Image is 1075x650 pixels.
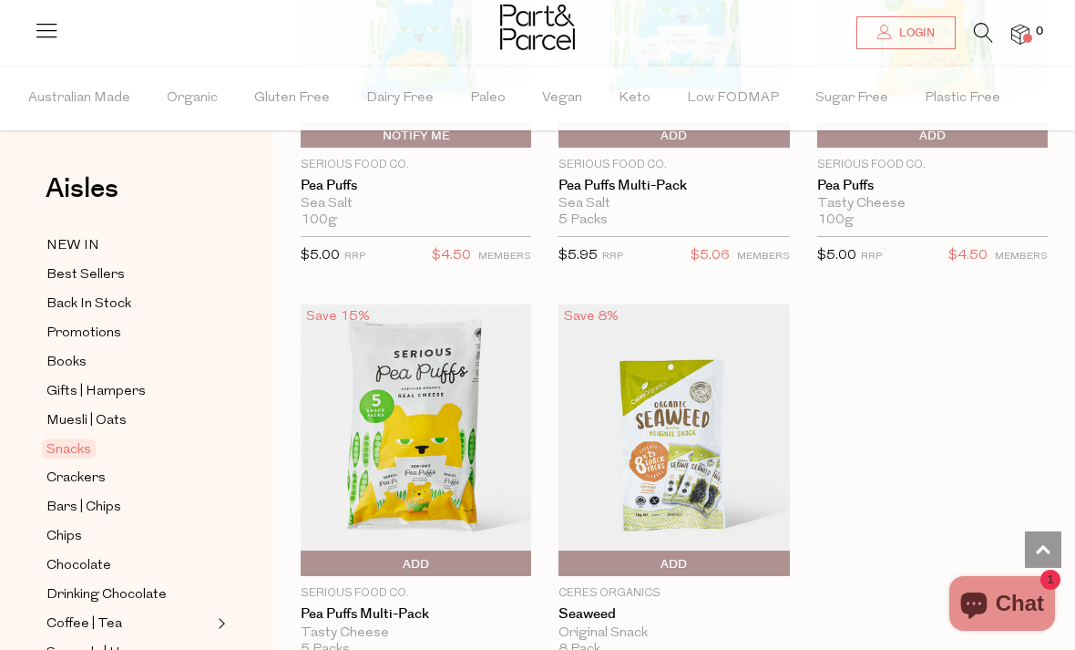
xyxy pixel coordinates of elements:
[301,585,531,602] p: Serious Food Co.
[861,252,882,262] small: RRP
[558,585,789,602] p: Ceres Organics
[46,496,212,519] a: Bars | Chips
[817,178,1048,194] a: Pea Puffs
[817,212,854,229] span: 100g
[602,252,623,262] small: RRP
[687,67,779,130] span: Low FODMAP
[301,157,531,173] p: Serious Food Co.
[46,525,212,548] a: Chips
[46,438,212,460] a: Snacks
[301,625,531,642] div: Tasty Cheese
[815,67,888,130] span: Sugar Free
[995,252,1048,262] small: MEMBERS
[42,439,96,459] span: Snacks
[46,526,82,548] span: Chips
[301,122,531,148] button: Notify Me
[817,249,856,263] span: $5.00
[301,178,531,194] a: Pea Puffs
[46,322,212,345] a: Promotions
[301,606,531,623] a: Pea Puffs Multi-Pack
[167,67,218,130] span: Organic
[254,67,330,130] span: Gluten Free
[301,212,337,229] span: 100g
[558,212,608,229] span: 5 Packs
[46,614,122,635] span: Coffee | Tea
[46,467,212,490] a: Crackers
[46,554,212,577] a: Chocolate
[46,264,125,286] span: Best Sellers
[46,235,99,257] span: NEW IN
[46,234,212,257] a: NEW IN
[432,244,471,268] span: $4.50
[301,196,531,212] div: Sea Salt
[542,67,582,130] span: Vegan
[558,304,789,577] img: Seaweed
[817,196,1048,212] div: Tasty Cheese
[46,380,212,403] a: Gifts | Hampers
[691,244,730,268] span: $5.06
[46,555,111,577] span: Chocolate
[46,293,212,315] a: Back In Stock
[301,304,375,329] div: Save 15%
[478,252,531,262] small: MEMBERS
[366,67,434,130] span: Dairy Free
[46,294,131,315] span: Back In Stock
[558,551,789,576] button: Add To Parcel
[46,169,118,209] span: Aisles
[46,409,212,432] a: Muesli | Oats
[817,157,1048,173] p: Serious Food Co.
[500,5,575,50] img: Part&Parcel
[301,249,340,263] span: $5.00
[46,175,118,221] a: Aisles
[1031,24,1048,40] span: 0
[301,304,531,577] img: Pea Puffs Multi-Pack
[558,122,789,148] button: Add To Parcel
[558,249,598,263] span: $5.95
[28,67,130,130] span: Australian Made
[46,351,212,374] a: Books
[944,576,1060,635] inbox-online-store-chat: Shopify online store chat
[737,252,790,262] small: MEMBERS
[46,613,212,635] a: Coffee | Tea
[46,263,212,286] a: Best Sellers
[301,551,531,576] button: Add To Parcel
[344,252,365,262] small: RRP
[558,606,789,623] a: Seaweed
[817,122,1048,148] button: Add To Parcel
[470,67,506,130] span: Paleo
[46,323,121,345] span: Promotions
[925,67,1000,130] span: Plastic Free
[46,381,146,403] span: Gifts | Hampers
[619,67,650,130] span: Keto
[213,613,226,635] button: Expand/Collapse Coffee | Tea
[46,410,127,432] span: Muesli | Oats
[558,625,789,642] div: Original Snack
[856,16,956,49] a: Login
[558,304,624,329] div: Save 8%
[46,468,106,490] span: Crackers
[558,196,789,212] div: Sea Salt
[948,244,988,268] span: $4.50
[46,497,121,519] span: Bars | Chips
[1011,25,1029,44] a: 0
[46,584,167,606] span: Drinking Chocolate
[895,26,935,41] span: Login
[558,157,789,173] p: Serious Food Co.
[46,583,212,606] a: Drinking Chocolate
[46,352,87,374] span: Books
[558,178,789,194] a: Pea Puffs Multi-Pack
